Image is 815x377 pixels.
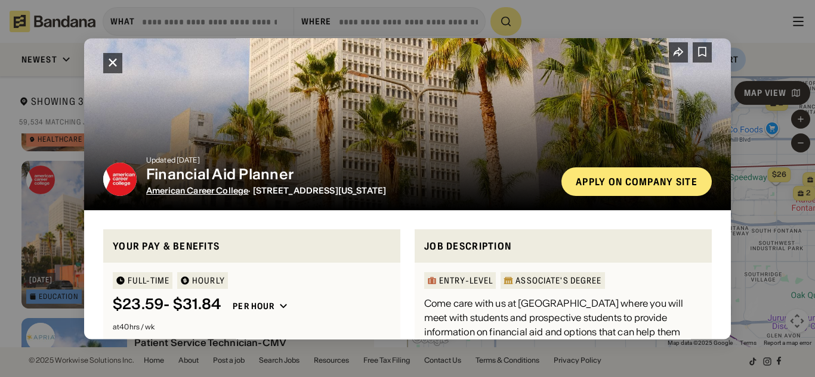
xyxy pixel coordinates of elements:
[146,185,552,195] div: · [STREET_ADDRESS][US_STATE]
[192,276,225,285] div: HOURLY
[146,185,248,195] span: American Career College
[103,162,137,195] img: American Career College logo
[146,156,552,163] div: Updated [DATE]
[576,176,697,186] div: Apply on company site
[113,296,221,313] div: $ 23.59 - $31.84
[113,323,391,331] div: at 40 hrs / wk
[113,238,391,253] div: Your pay & benefits
[128,276,169,285] div: Full-time
[439,276,493,285] div: Entry-Level
[233,301,274,311] div: Per hour
[146,166,552,183] div: Financial Aid Planner
[424,238,702,253] div: Job Description
[515,276,601,285] div: Associate's Degree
